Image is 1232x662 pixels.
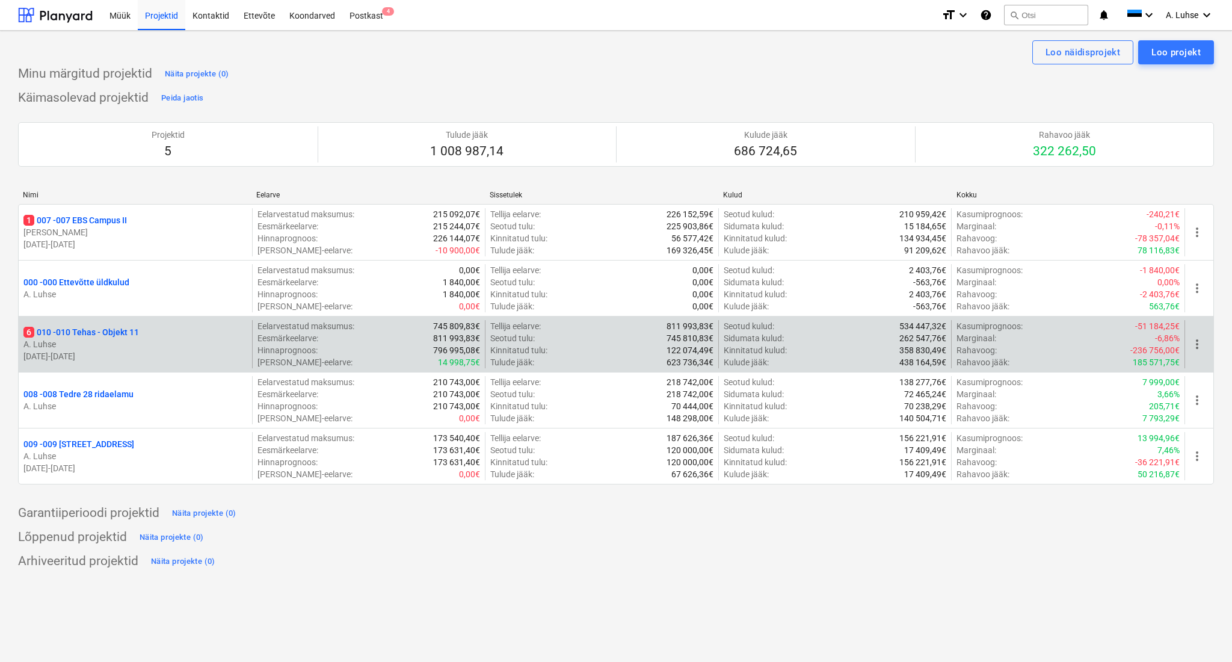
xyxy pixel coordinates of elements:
[23,450,247,462] p: A. Luhse
[443,276,480,288] p: 1 840,00€
[724,456,787,468] p: Kinnitatud kulud :
[23,338,247,350] p: A. Luhse
[1166,10,1198,20] span: A. Luhse
[257,288,318,300] p: Hinnaprognoos :
[257,320,354,332] p: Eelarvestatud maksumus :
[490,400,547,412] p: Kinnitatud tulu :
[1172,604,1232,662] iframe: Chat Widget
[1190,225,1204,240] span: more_vert
[980,8,992,22] i: Abikeskus
[724,208,774,220] p: Seotud kulud :
[956,8,970,22] i: keyboard_arrow_down
[1147,208,1180,220] p: -240,21€
[956,356,1009,368] p: Rahavoo jääk :
[256,191,480,199] div: Eelarve
[956,191,1180,199] div: Kokku
[667,376,713,388] p: 218 742,00€
[909,264,946,276] p: 2 403,76€
[257,264,354,276] p: Eelarvestatud maksumus :
[152,143,185,160] p: 5
[490,412,534,424] p: Tulude jääk :
[169,504,239,523] button: Näita projekte (0)
[443,288,480,300] p: 1 840,00€
[909,288,946,300] p: 2 403,76€
[724,244,769,256] p: Kulude jääk :
[1155,220,1180,232] p: -0,11%
[899,356,946,368] p: 438 164,59€
[1032,40,1133,64] button: Loo näidisprojekt
[724,276,784,288] p: Sidumata kulud :
[899,320,946,332] p: 534 447,32€
[667,388,713,400] p: 218 742,00€
[23,276,247,300] div: 000 -000 Ettevõtte üldkuludA. Luhse
[904,388,946,400] p: 72 465,24€
[956,288,997,300] p: Rahavoog :
[1098,8,1110,22] i: notifications
[671,468,713,480] p: 67 626,36€
[257,468,353,480] p: [PERSON_NAME]-eelarve :
[724,412,769,424] p: Kulude jääk :
[667,332,713,344] p: 745 810,83€
[1138,40,1214,64] button: Loo projekt
[433,432,480,444] p: 173 540,40€
[1157,276,1180,288] p: 0,00%
[23,214,127,226] p: 007 - 007 EBS Campus II
[724,288,787,300] p: Kinnitatud kulud :
[433,388,480,400] p: 210 743,00€
[724,332,784,344] p: Sidumata kulud :
[490,300,534,312] p: Tulude jääk :
[667,244,713,256] p: 169 326,45€
[490,320,541,332] p: Tellija eelarve :
[18,529,127,546] p: Lõppenud projektid
[1142,8,1156,22] i: keyboard_arrow_down
[433,456,480,468] p: 173 631,40€
[23,438,247,474] div: 009 -009 [STREET_ADDRESS]A. Luhse[DATE]-[DATE]
[23,350,247,362] p: [DATE] - [DATE]
[904,244,946,256] p: 91 209,62€
[1142,412,1180,424] p: 7 793,29€
[257,220,318,232] p: Eesmärkeelarve :
[671,400,713,412] p: 70 444,00€
[490,444,535,456] p: Seotud tulu :
[1135,320,1180,332] p: -51 184,25€
[667,456,713,468] p: 120 000,00€
[257,244,353,256] p: [PERSON_NAME]-eelarve :
[667,208,713,220] p: 226 152,59€
[151,555,215,569] div: Näita projekte (0)
[904,444,946,456] p: 17 409,49€
[1190,449,1204,463] span: more_vert
[1138,244,1180,256] p: 78 116,83€
[23,462,247,474] p: [DATE] - [DATE]
[956,344,997,356] p: Rahavoog :
[956,220,996,232] p: Marginaal :
[257,432,354,444] p: Eelarvestatud maksumus :
[23,327,34,338] span: 6
[257,232,318,244] p: Hinnaprognoos :
[899,412,946,424] p: 140 504,71€
[490,344,547,356] p: Kinnitatud tulu :
[257,332,318,344] p: Eesmärkeelarve :
[692,300,713,312] p: 0,00€
[257,456,318,468] p: Hinnaprognoos :
[667,356,713,368] p: 623 736,34€
[433,220,480,232] p: 215 244,07€
[490,468,534,480] p: Tulude jääk :
[490,432,541,444] p: Tellija eelarve :
[956,276,996,288] p: Marginaal :
[667,320,713,332] p: 811 993,83€
[257,300,353,312] p: [PERSON_NAME]-eelarve :
[1172,604,1232,662] div: Vestlusvidin
[433,232,480,244] p: 226 144,07€
[1190,393,1204,407] span: more_vert
[490,288,547,300] p: Kinnitatud tulu :
[904,400,946,412] p: 70 238,29€
[904,220,946,232] p: 15 184,65€
[1157,444,1180,456] p: 7,46%
[724,432,774,444] p: Seotud kulud :
[490,356,534,368] p: Tulude jääk :
[724,220,784,232] p: Sidumata kulud :
[433,376,480,388] p: 210 743,00€
[734,129,797,141] p: Kulude jääk
[257,444,318,456] p: Eesmärkeelarve :
[724,468,769,480] p: Kulude jääk :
